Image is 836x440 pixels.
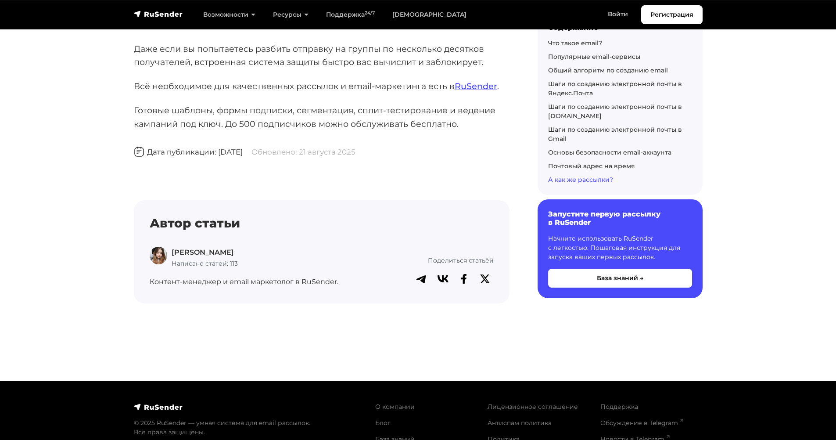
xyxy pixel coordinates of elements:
[548,126,682,143] a: Шаги по созданию электронной почты в Gmail
[455,81,497,91] a: RuSender
[548,176,613,184] a: А как же рассылки?
[251,148,355,156] span: Обновлено: 21 августа 2025
[600,419,683,427] a: Обсуждение в Telegram
[384,6,475,24] a: [DEMOGRAPHIC_DATA]
[150,276,346,288] p: Контент-менеджер и email маркетолог в RuSender.
[548,103,682,120] a: Шаги по созданию электронной почты в [DOMAIN_NAME]
[172,260,238,267] span: Написано статей: 113
[134,79,509,93] p: Всё необходимое для качественных рассылок и email-маркетинга есть в .
[488,419,552,427] a: Антиспам политика
[134,147,144,157] img: Дата публикации
[134,42,509,69] p: Даже если вы попытаетесь разбить отправку на группы по несколько десятков получателей, встроенная...
[172,247,238,258] p: [PERSON_NAME]
[548,53,640,61] a: Популярные email-сервисы
[548,162,635,170] a: Почтовый адрес на время
[548,269,692,288] button: База знаний →
[548,80,682,97] a: Шаги по созданию электронной почты в Яндекс.Почта
[194,6,264,24] a: Возможности
[488,403,578,411] a: Лицензионное соглашение
[548,148,671,156] a: Основы безопасности email-аккаунта
[641,5,703,24] a: Регистрация
[538,199,703,298] a: Запустите первую рассылку в RuSender Начните использовать RuSender с легкостью. Пошаговая инструк...
[375,403,415,411] a: О компании
[134,104,509,130] p: Готовые шаблоны, формы подписки, сегментация, сплит-тестирование и ведение кампаний под ключ. До ...
[548,39,602,47] a: Что такое email?
[134,403,183,411] img: RuSender
[264,6,317,24] a: Ресурсы
[375,419,391,427] a: Блог
[600,403,638,411] a: Поддержка
[356,256,494,265] p: Поделиться статьёй
[548,234,692,262] p: Начните использовать RuSender с легкостью. Пошаговая инструкция для запуска ваших первых рассылок.
[365,10,375,16] sup: 24/7
[317,6,384,24] a: Поддержка24/7
[134,418,365,437] p: © 2025 RuSender — умная система для email рассылок. Все права защищены.
[599,5,637,23] a: Войти
[134,10,183,18] img: RuSender
[548,210,692,227] h6: Запустите первую рассылку в RuSender
[150,216,494,231] h4: Автор статьи
[548,66,668,74] a: Общий алгоритм по созданию email
[134,148,243,156] span: Дата публикации: [DATE]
